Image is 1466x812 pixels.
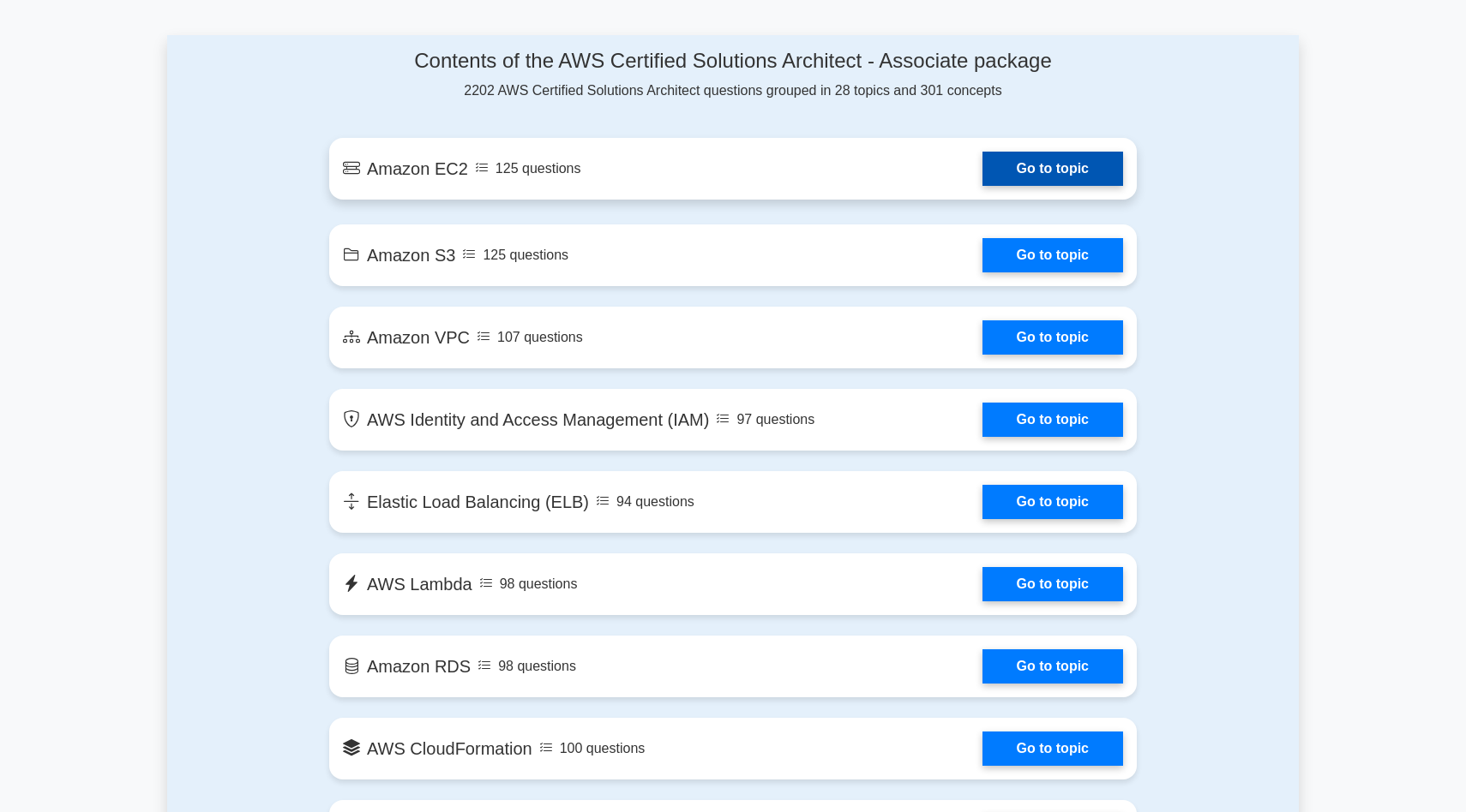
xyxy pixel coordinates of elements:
[982,731,1123,766] a: Go to topic
[982,567,1123,601] a: Go to topic
[982,485,1123,519] a: Go to topic
[982,152,1123,186] a: Go to topic
[329,49,1137,74] h4: Contents of the AWS Certified Solutions Architect - Associate package
[982,649,1123,684] a: Go to topic
[329,49,1137,101] div: 2202 AWS Certified Solutions Architect questions grouped in 28 topics and 301 concepts
[982,403,1123,437] a: Go to topic
[982,238,1123,272] a: Go to topic
[982,320,1123,355] a: Go to topic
